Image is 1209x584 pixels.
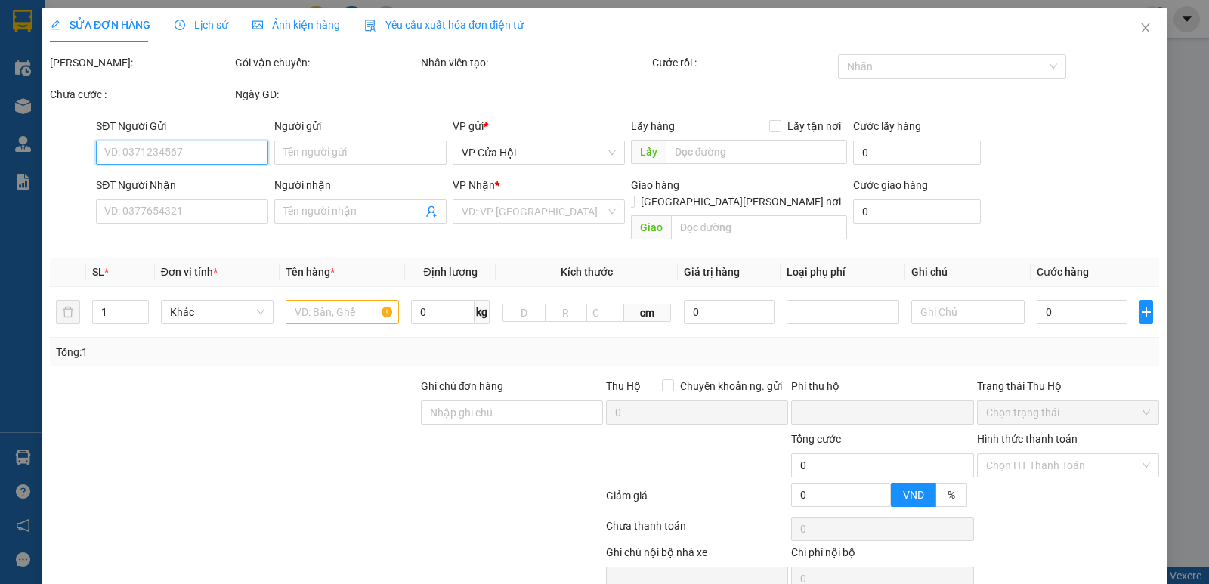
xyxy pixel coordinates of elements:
[364,19,524,31] span: Yêu cầu xuất hóa đơn điện tử
[56,300,80,324] button: delete
[781,118,847,134] span: Lấy tận nơi
[1139,22,1152,34] span: close
[170,301,265,323] span: Khác
[252,19,340,31] span: Ảnh kiện hàng
[631,140,666,164] span: Lấy
[903,489,924,501] span: VND
[635,193,847,210] span: [GEOGRAPHIC_DATA][PERSON_NAME] nơi
[791,378,973,400] div: Phí thu hộ
[1139,300,1153,324] button: plus
[235,54,417,71] div: Gói vận chuyển:
[462,141,616,164] span: VP Cửa Hội
[421,400,603,425] input: Ghi chú đơn hàng
[235,86,417,103] div: Ngày GD:
[652,54,834,71] div: Cước rồi :
[421,380,504,392] label: Ghi chú đơn hàng
[92,266,104,278] span: SL
[674,378,788,394] span: Chuyển khoản ng. gửi
[986,401,1150,424] span: Chọn trạng thái
[631,120,675,132] span: Lấy hàng
[604,487,790,514] div: Giảm giá
[175,19,228,31] span: Lịch sử
[853,120,921,132] label: Cước lấy hàng
[67,64,191,104] span: [GEOGRAPHIC_DATA], [GEOGRAPHIC_DATA] ↔ [GEOGRAPHIC_DATA]
[50,20,60,30] span: edit
[425,205,438,218] span: user-add
[96,118,268,134] div: SĐT Người Gửi
[175,20,185,30] span: clock-circle
[781,258,906,287] th: Loại phụ phí
[502,304,545,322] input: D
[76,12,185,61] strong: CHUYỂN PHÁT NHANH AN PHÚ QUÝ
[853,179,928,191] label: Cước giao hàng
[905,258,1031,287] th: Ghi chú
[853,141,981,165] input: Cước lấy hàng
[624,304,671,322] span: cm
[424,266,478,278] span: Định lượng
[421,54,650,71] div: Nhân viên tạo:
[50,54,232,71] div: [PERSON_NAME]:
[606,544,788,567] div: Ghi chú nội bộ nhà xe
[586,304,625,322] input: C
[274,118,447,134] div: Người gửi
[671,215,848,239] input: Dọc đường
[274,177,447,193] div: Người nhận
[853,199,981,224] input: Cước giao hàng
[161,266,218,278] span: Đơn vị tính
[911,300,1025,324] input: Ghi Chú
[286,300,399,324] input: VD: Bàn, Ghế
[631,215,671,239] span: Giao
[475,300,490,324] span: kg
[791,433,841,445] span: Tổng cước
[977,433,1078,445] label: Hình thức thanh toán
[453,179,495,191] span: VP Nhận
[1140,306,1152,318] span: plus
[684,266,740,278] span: Giá trị hàng
[606,380,641,392] span: Thu Hộ
[604,518,790,544] div: Chưa thanh toán
[203,82,293,98] span: CH1110254904
[56,344,468,360] div: Tổng: 1
[50,19,150,31] span: SỬA ĐƠN HÀNG
[252,20,263,30] span: picture
[8,45,57,120] img: logo
[50,86,232,103] div: Chưa cước :
[70,107,192,123] strong: PHIẾU GỬI HÀNG
[96,177,268,193] div: SĐT Người Nhận
[545,304,587,322] input: R
[453,118,625,134] div: VP gửi
[666,140,848,164] input: Dọc đường
[977,378,1159,394] div: Trạng thái Thu Hộ
[364,20,376,32] img: icon
[286,266,335,278] span: Tên hàng
[631,179,679,191] span: Giao hàng
[948,489,955,501] span: %
[1037,266,1089,278] span: Cước hàng
[791,544,973,567] div: Chi phí nội bộ
[561,266,613,278] span: Kích thước
[1124,8,1167,50] button: Close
